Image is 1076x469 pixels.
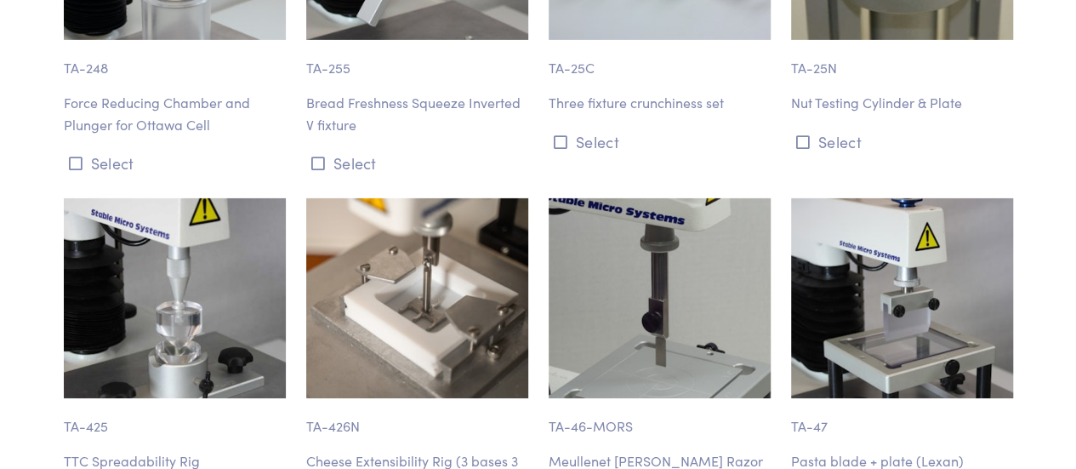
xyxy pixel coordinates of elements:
[549,92,771,114] p: Three fixture crunchiness set
[549,398,771,438] p: TA-46-MORS
[64,149,286,177] button: Select
[306,398,528,438] p: TA-426N
[549,40,771,79] p: TA-25C
[64,398,286,438] p: TA-425
[791,398,1013,438] p: TA-47
[306,149,528,177] button: Select
[791,40,1013,79] p: TA-25N
[64,92,286,135] p: Force Reducing Chamber and Plunger for Ottawa Cell
[64,40,286,79] p: TA-248
[64,198,286,398] img: food-ta_425-spreadability-rig-2.jpg
[306,92,528,135] p: Bread Freshness Squeeze Inverted V fixture
[791,128,1013,156] button: Select
[791,92,1013,114] p: Nut Testing Cylinder & Plate
[549,198,771,398] img: ta-46mors.jpg
[791,198,1013,398] img: ta-47_pasta-blade-plate.jpg
[549,128,771,156] button: Select
[306,198,528,398] img: ta-426_cheese-extensibility-rig.jpg
[306,40,528,79] p: TA-255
